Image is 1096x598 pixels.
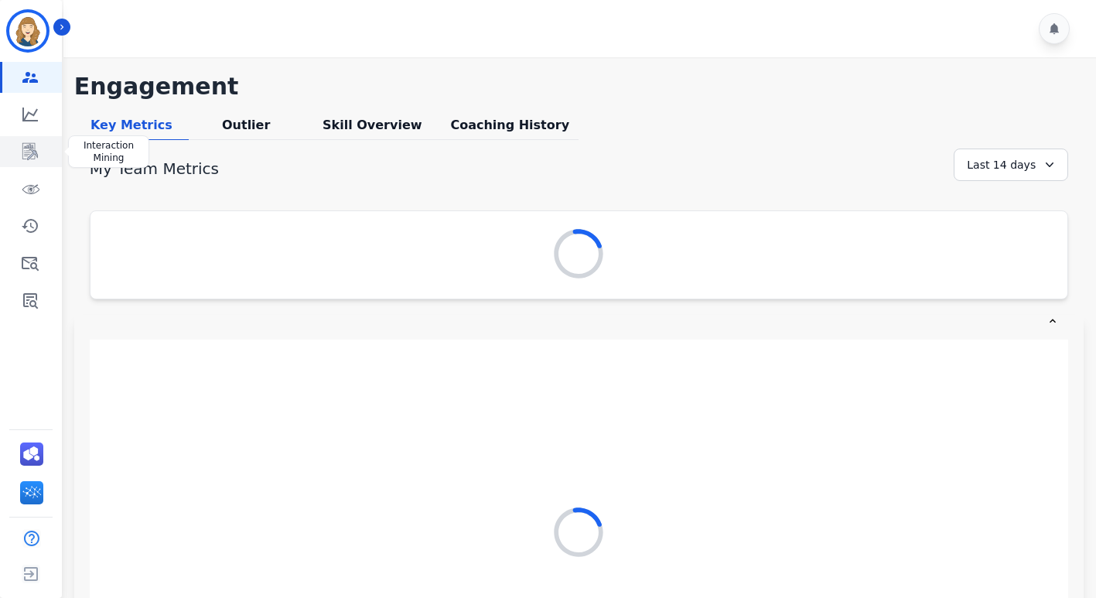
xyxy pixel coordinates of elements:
img: Bordered avatar [9,12,46,50]
h1: Engagement [74,73,1084,101]
h1: My Team Metrics [90,158,219,179]
div: Coaching History [441,116,579,140]
div: Skill Overview [303,116,441,140]
div: Outlier [189,116,303,140]
div: Last 14 days [954,149,1068,181]
div: Key Metrics [74,116,189,140]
